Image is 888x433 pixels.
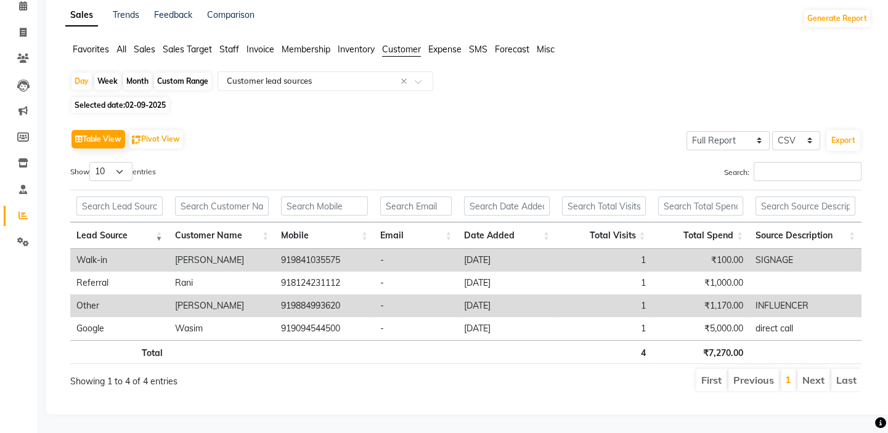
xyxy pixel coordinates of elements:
th: Total [70,340,169,364]
th: Customer Name: activate to sort column ascending [169,222,275,249]
td: [DATE] [458,249,556,272]
span: SMS [469,44,487,55]
input: Search Email [380,196,452,216]
td: Other [70,294,169,317]
th: Mobile: activate to sort column ascending [275,222,374,249]
input: Search Lead Source [76,196,163,216]
th: Date Added: activate to sort column ascending [458,222,556,249]
td: Walk-in [70,249,169,272]
div: Day [71,73,92,90]
button: Pivot View [129,130,183,148]
td: - [374,317,458,340]
td: direct call [749,317,862,340]
span: Misc [537,44,555,55]
td: [DATE] [458,272,556,294]
label: Search: [724,162,862,181]
td: 919841035575 [275,249,374,272]
a: Comparison [207,9,255,20]
span: Inventory [338,44,375,55]
td: 919094544500 [275,317,374,340]
th: Total Spend: activate to sort column ascending [652,222,750,249]
td: INFLUENCER [749,294,862,317]
div: Custom Range [154,73,211,90]
td: ₹1,000.00 [652,272,750,294]
th: 4 [556,340,652,364]
a: Sales [65,4,98,26]
a: Trends [113,9,139,20]
input: Search Source Description [756,196,855,216]
td: ₹5,000.00 [652,317,750,340]
span: Sales [134,44,155,55]
select: Showentries [89,162,132,181]
td: 919884993620 [275,294,374,317]
button: Export [826,130,860,151]
th: Lead Source: activate to sort column ascending [70,222,169,249]
td: 1 [556,272,652,294]
th: Source Description: activate to sort column ascending [749,222,862,249]
td: ₹1,170.00 [652,294,750,317]
td: 1 [556,249,652,272]
span: Sales Target [163,44,212,55]
input: Search Mobile [281,196,368,216]
th: ₹7,270.00 [651,340,749,364]
span: Staff [219,44,239,55]
input: Search Customer Name [175,196,269,216]
td: Referral [70,272,169,294]
td: [PERSON_NAME] [169,294,275,317]
span: Forecast [495,44,529,55]
img: pivot.png [132,136,141,145]
th: Total Visits: activate to sort column ascending [556,222,652,249]
span: 02-09-2025 [125,100,166,110]
input: Search Date Added [464,196,550,216]
label: Show entries [70,162,156,181]
td: 918124231112 [275,272,374,294]
button: Table View [71,130,125,148]
th: Email: activate to sort column ascending [374,222,458,249]
td: [PERSON_NAME] [169,249,275,272]
td: 1 [556,317,652,340]
a: 1 [785,373,791,386]
input: Search Total Spend [658,196,744,216]
div: Week [94,73,121,90]
td: Google [70,317,169,340]
a: Feedback [154,9,192,20]
span: Expense [428,44,462,55]
button: Generate Report [804,10,870,27]
td: ₹100.00 [652,249,750,272]
input: Search Total Visits [562,196,646,216]
span: All [116,44,126,55]
div: Showing 1 to 4 of 4 entries [70,368,389,388]
span: Invoice [246,44,274,55]
span: Membership [282,44,330,55]
td: - [374,249,458,272]
td: SIGNAGE [749,249,862,272]
td: Wasim [169,317,275,340]
div: Month [123,73,152,90]
td: [DATE] [458,317,556,340]
span: Clear all [401,75,411,88]
td: Rani [169,272,275,294]
span: Favorites [73,44,109,55]
td: - [374,294,458,317]
span: Selected date: [71,97,169,113]
span: Customer [382,44,421,55]
td: [DATE] [458,294,556,317]
input: Search: [754,162,862,181]
td: 1 [556,294,652,317]
td: - [374,272,458,294]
